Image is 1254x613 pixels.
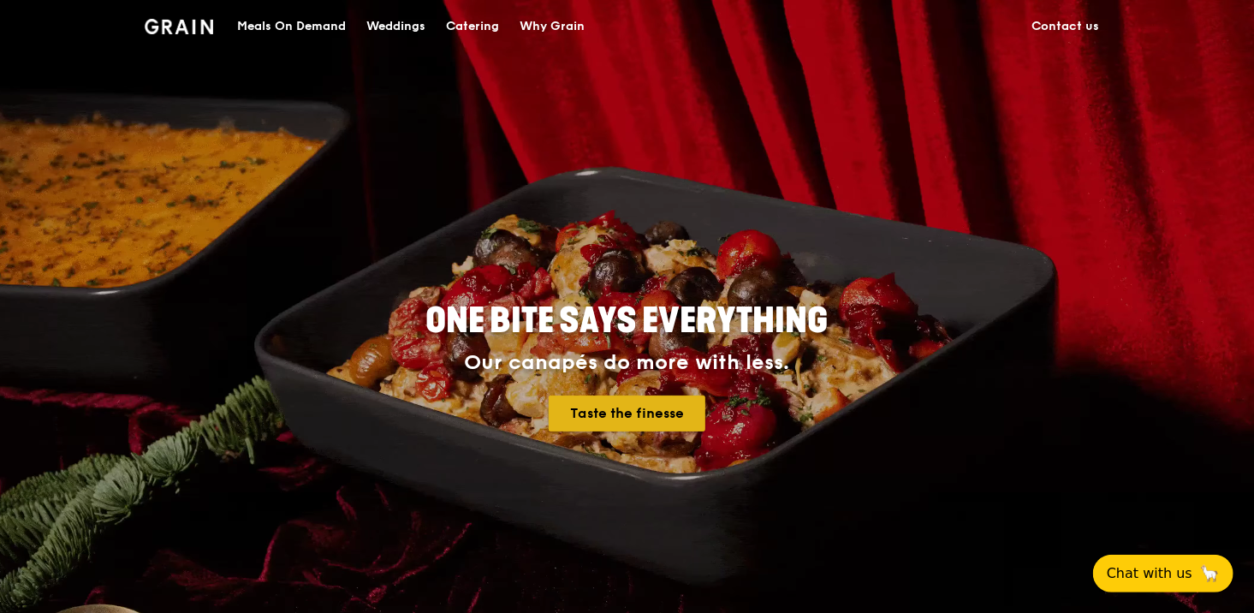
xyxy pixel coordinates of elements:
[356,1,436,52] a: Weddings
[237,1,346,52] div: Meals On Demand
[426,301,829,342] span: ONE BITE SAYS EVERYTHING
[1199,563,1220,584] span: 🦙
[1107,563,1192,584] span: Chat with us
[1022,1,1110,52] a: Contact us
[549,396,705,431] a: Taste the finesse
[436,1,509,52] a: Catering
[1093,555,1233,592] button: Chat with us🦙
[145,19,214,34] img: Grain
[509,1,595,52] a: Why Grain
[446,1,499,52] div: Catering
[366,1,425,52] div: Weddings
[520,1,585,52] div: Why Grain
[319,351,936,375] div: Our canapés do more with less.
